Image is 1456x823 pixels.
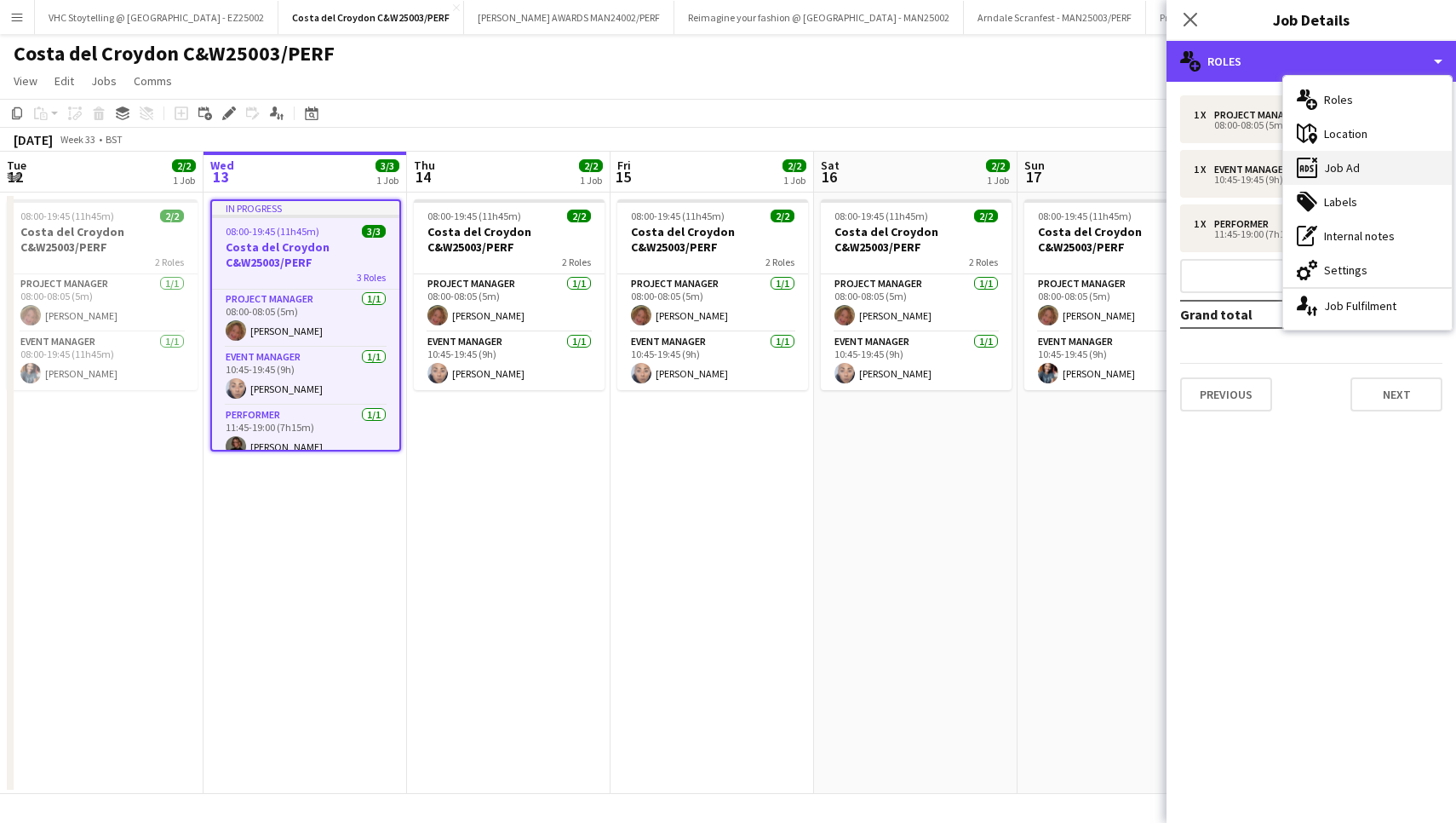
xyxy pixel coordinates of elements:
app-job-card: 08:00-19:45 (11h45m)2/2Costa del Croydon C&W25003/PERF2 RolesProject Manager1/108:00-08:05 (5m)[P... [1024,199,1215,390]
app-card-role: Event Manager1/110:45-19:45 (9h)[PERSON_NAME] [617,332,808,390]
span: 3/3 [362,225,386,238]
h3: Costa del Croydon C&W25003/PERF [821,224,1012,255]
app-job-card: 08:00-19:45 (11h45m)2/2Costa del Croydon C&W25003/PERF2 RolesProject Manager1/108:00-08:05 (5m)[P... [414,199,605,390]
div: 1 x [1194,164,1214,176]
span: 08:00-19:45 (11h45m) [226,225,319,238]
app-card-role: Project Manager1/108:00-08:05 (5m)[PERSON_NAME] [617,274,808,332]
span: Tue [7,158,26,173]
td: Grand total [1180,301,1341,328]
span: 08:00-19:45 (11h45m) [427,210,521,222]
span: Wed [210,158,234,173]
span: Edit [54,73,74,89]
span: 13 [208,167,234,187]
app-card-role: Project Manager1/108:00-08:05 (5m)[PERSON_NAME] [821,274,1012,332]
span: 2 Roles [969,256,998,268]
span: 2 Roles [562,256,591,268]
h1: Costa del Croydon C&W25003/PERF [14,41,335,66]
div: 1 Job [783,174,805,187]
a: Edit [48,70,81,92]
div: 08:00-08:05 (5m) [1194,121,1411,129]
span: 12 [4,167,26,187]
h3: Costa del Croydon C&W25003/PERF [7,224,198,255]
button: VHC Stoytelling @ [GEOGRAPHIC_DATA] - EZ25002 [35,1,278,34]
span: 15 [615,167,631,187]
span: 2/2 [172,159,196,172]
span: 14 [411,167,435,187]
span: 17 [1022,167,1045,187]
span: 08:00-19:45 (11h45m) [20,210,114,222]
button: Arndale Scranfest - MAN25003/PERF [964,1,1146,34]
div: In progress [212,201,399,215]
button: Costa del Croydon C&W25003/PERF [278,1,464,34]
app-card-role: Event Manager1/110:45-19:45 (9h)[PERSON_NAME] [821,332,1012,390]
h3: Costa del Croydon C&W25003/PERF [617,224,808,255]
span: 3 Roles [357,271,386,284]
span: 2/2 [579,159,603,172]
span: 2/2 [160,210,184,222]
app-card-role: Project Manager1/108:00-08:05 (5m)[PERSON_NAME] [212,290,399,348]
app-job-card: 08:00-19:45 (11h45m)2/2Costa del Croydon C&W25003/PERF2 RolesProject Manager1/108:00-08:05 (5m)[P... [821,199,1012,390]
button: Add role [1180,259,1442,293]
div: 1 Job [580,174,602,187]
span: 2/2 [782,159,806,172]
button: Next [1350,377,1442,411]
h3: Costa del Croydon C&W25003/PERF [1024,224,1215,255]
span: 2/2 [986,159,1010,172]
div: Performer [1214,218,1275,230]
div: Internal notes [1283,219,1452,253]
span: Comms [134,73,172,89]
span: Week 33 [56,133,99,146]
div: Labels [1283,185,1452,219]
span: Thu [414,158,435,173]
a: Jobs [84,70,123,92]
div: Job Fulfilment [1283,289,1452,323]
button: Previous [1180,377,1272,411]
app-card-role: Project Manager1/108:00-08:05 (5m)[PERSON_NAME] [414,274,605,332]
app-card-role: Event Manager1/110:45-19:45 (9h)[PERSON_NAME] [1024,332,1215,390]
button: [PERSON_NAME] AWARDS MAN24002/PERF [464,1,674,34]
app-card-role: Project Manager1/108:00-08:05 (5m)[PERSON_NAME] [7,274,198,332]
div: 11:45-19:00 (7h15m) [1194,230,1411,239]
div: Roles [1167,41,1456,82]
span: Sat [821,158,840,173]
app-card-role: Event Manager1/110:45-19:45 (9h)[PERSON_NAME] [414,332,605,390]
span: 08:00-19:45 (11h45m) [631,210,725,222]
div: 1 Job [376,174,398,187]
app-card-role: Project Manager1/108:00-08:05 (5m)[PERSON_NAME] [1024,274,1215,332]
app-job-card: 08:00-19:45 (11h45m)2/2Costa del Croydon C&W25003/PERF2 RolesProject Manager1/108:00-08:05 (5m)[P... [617,199,808,390]
span: 2/2 [771,210,794,222]
div: Location [1283,117,1452,151]
div: 1 Job [173,174,195,187]
span: 2/2 [974,210,998,222]
app-card-role: Event Manager1/108:00-19:45 (11h45m)[PERSON_NAME] [7,332,198,390]
div: Job Ad [1283,151,1452,185]
div: Settings [1283,253,1452,287]
div: BST [106,133,123,146]
div: 1 Job [987,174,1009,187]
div: [DATE] [14,131,53,148]
span: Fri [617,158,631,173]
span: 3/3 [375,159,399,172]
div: Event Manager [1214,164,1296,176]
app-job-card: 08:00-19:45 (11h45m)2/2Costa del Croydon C&W25003/PERF2 RolesProject Manager1/108:00-08:05 (5m)[P... [7,199,198,390]
h3: Costa del Croydon C&W25003/PERF [414,224,605,255]
app-job-card: In progress08:00-19:45 (11h45m)3/3Costa del Croydon C&W25003/PERF3 RolesProject Manager1/108:00-0... [210,199,401,452]
span: 2 Roles [155,256,184,268]
div: 1 x [1194,109,1214,121]
span: 2 Roles [765,256,794,268]
span: 2/2 [567,210,591,222]
span: 08:00-19:45 (11h45m) [834,210,928,222]
div: 10:45-19:45 (9h) [1194,176,1411,184]
span: 08:00-19:45 (11h45m) [1038,210,1132,222]
a: Comms [127,70,179,92]
span: View [14,73,37,89]
div: 1 x [1194,218,1214,230]
button: Pride @ Manchester Arndale - MAN25004 [1146,1,1350,34]
a: View [7,70,44,92]
span: Jobs [91,73,117,89]
div: Roles [1283,83,1452,117]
